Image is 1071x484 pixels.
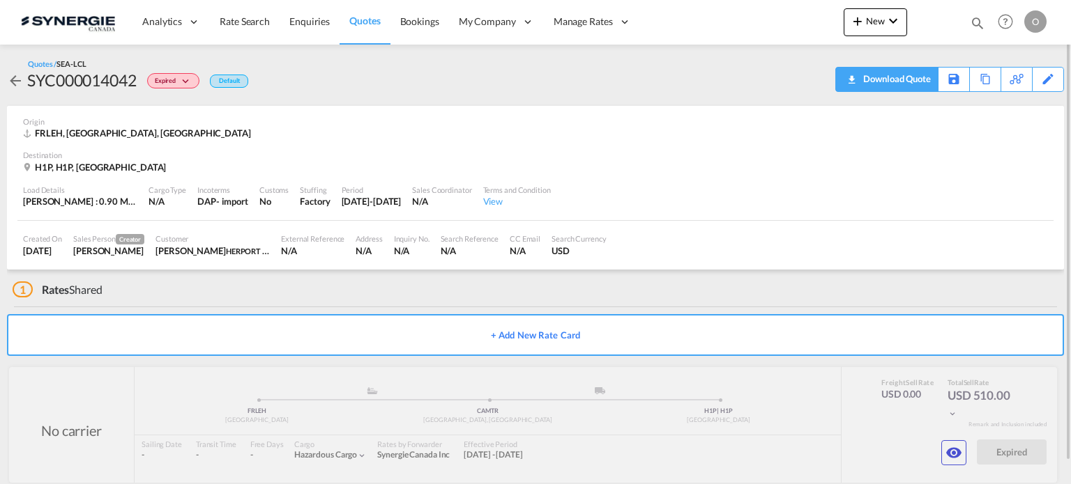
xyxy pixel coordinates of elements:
div: Save As Template [939,68,969,91]
img: 1f56c880d42311ef80fc7dca854c8e59.png [21,6,115,38]
button: icon-plus 400-fgNewicon-chevron-down [844,8,907,36]
div: Inquiry No. [394,233,430,244]
div: Created On [23,233,62,244]
div: Default [210,75,248,88]
md-icon: icon-plus 400-fg [849,13,866,29]
div: Adriana Groposila [73,244,144,257]
div: USD [552,244,607,257]
div: External Reference [281,233,344,244]
span: Quotes [349,15,380,26]
span: Rates [42,283,70,296]
span: Enquiries [289,15,330,27]
div: Address [356,233,382,244]
div: N/A [510,244,540,257]
div: Period [342,185,402,195]
div: N/A [356,244,382,257]
md-icon: icon-download [843,70,860,80]
div: Search Reference [441,233,499,244]
div: Change Status Here [147,73,199,88]
div: DAP [197,195,216,208]
div: Customs [259,185,289,195]
button: icon-eye [941,440,966,465]
div: H1P, H1P, Canada [23,161,169,173]
div: Search Currency [552,233,607,244]
div: Stuffing [300,185,330,195]
div: Download Quote [860,68,931,90]
div: N/A [412,195,471,208]
div: Help [994,10,1024,35]
button: + Add New Rate Card [7,314,1064,356]
div: Shared [13,282,102,297]
div: SYC000014042 [27,69,137,91]
span: 1 [13,281,33,297]
span: SEA-LCL [56,59,86,68]
div: icon-magnify [970,15,985,36]
span: My Company [459,15,516,29]
div: Change Status Here [137,69,203,91]
div: N/A [281,244,344,257]
div: Sales Person [73,233,144,244]
span: New [849,15,902,26]
div: Terms and Condition [483,185,551,195]
div: Sales Coordinator [412,185,471,195]
div: Quotes /SEA-LCL [28,58,86,69]
div: Customer [155,233,270,244]
span: Expired [155,77,179,90]
md-icon: icon-arrow-left [7,72,24,89]
div: Incoterms [197,185,248,195]
span: FRLEH, [GEOGRAPHIC_DATA], [GEOGRAPHIC_DATA] [35,127,251,139]
div: Kaouthar Chinik [155,244,270,257]
div: - import [216,195,248,208]
div: N/A [149,195,186,208]
span: Help [994,10,1017,33]
md-icon: icon-chevron-down [885,13,902,29]
div: View [483,195,551,208]
div: CC Email [510,233,540,244]
div: Destination [23,150,1048,160]
div: No [259,195,289,208]
div: [PERSON_NAME] : 0.90 MT | Volumetric Wt : 6.91 CBM | Chargeable Wt : 6.91 W/M [23,195,137,208]
span: Bookings [400,15,439,27]
span: Manage Rates [554,15,613,29]
div: FRLEH, Le Havre, Europe [23,127,255,139]
div: O [1024,10,1047,33]
span: Rate Search [220,15,270,27]
div: Origin [23,116,1048,127]
md-icon: icon-eye [945,444,962,461]
md-icon: icon-chevron-down [179,78,196,86]
span: Creator [116,234,144,244]
div: Download Quote [843,68,931,90]
div: N/A [441,244,499,257]
span: HERPORT MULHOUSE [226,245,304,256]
div: icon-arrow-left [7,69,27,91]
div: 13 Aug 2025 [23,244,62,257]
span: Analytics [142,15,182,29]
div: Cargo Type [149,185,186,195]
div: Load Details [23,185,137,195]
div: Quote PDF is not available at this time [843,68,931,90]
div: 12 Sep 2025 [342,195,402,208]
div: Factory Stuffing [300,195,330,208]
md-icon: icon-magnify [970,15,985,31]
div: N/A [394,244,430,257]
